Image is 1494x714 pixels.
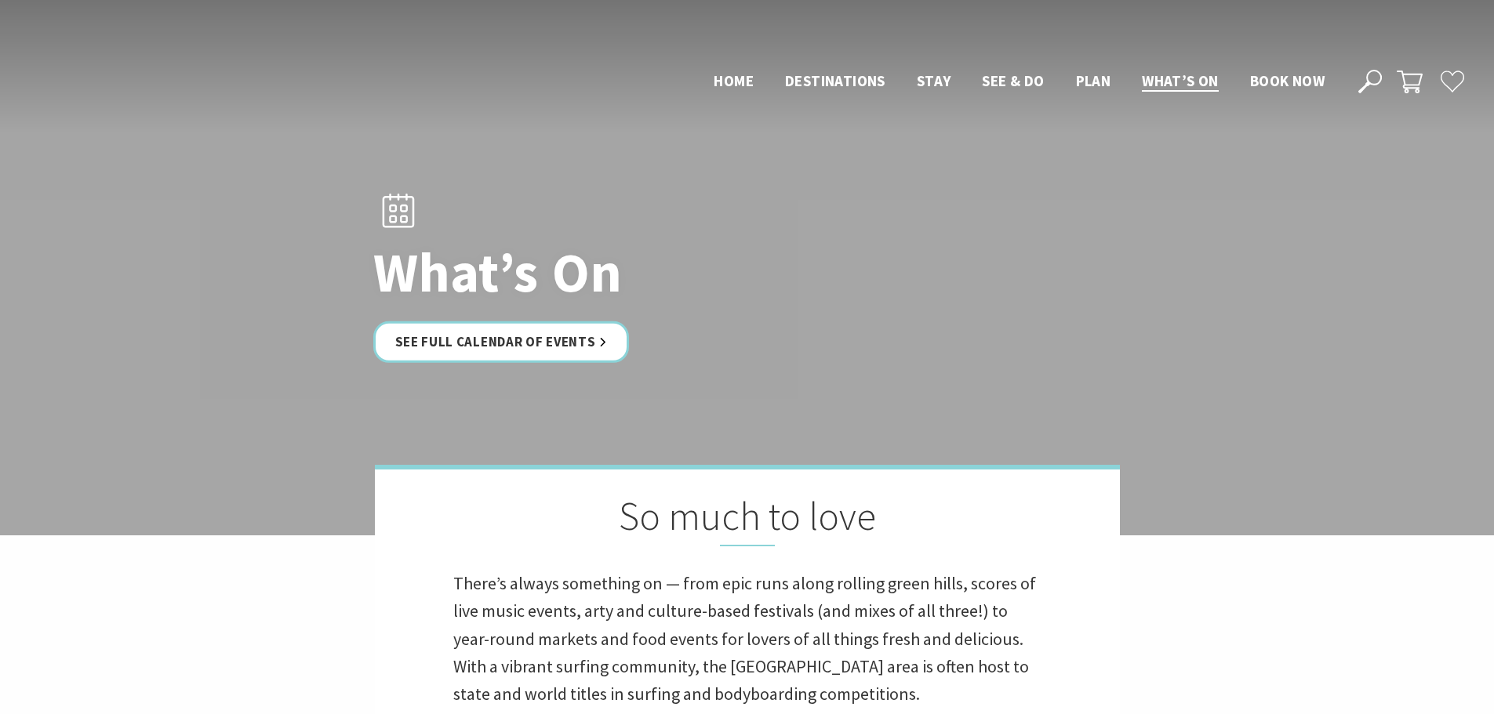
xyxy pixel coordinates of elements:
[1250,71,1325,90] span: Book now
[982,71,1044,90] span: See & Do
[785,71,885,90] span: Destinations
[698,69,1340,95] nav: Main Menu
[373,242,816,303] h1: What’s On
[453,570,1041,708] p: There’s always something on — from epic runs along rolling green hills, scores of live music even...
[1076,71,1111,90] span: Plan
[373,321,630,363] a: See Full Calendar of Events
[917,71,951,90] span: Stay
[714,71,754,90] span: Home
[1142,71,1219,90] span: What’s On
[453,493,1041,546] h2: So much to love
